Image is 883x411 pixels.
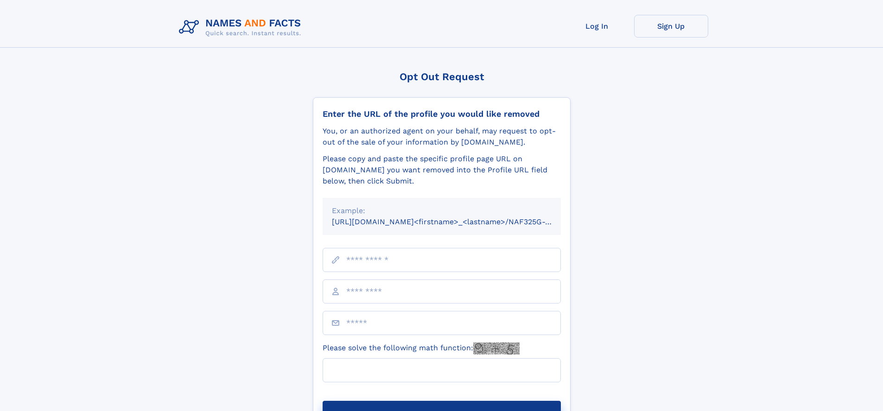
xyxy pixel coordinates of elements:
[323,342,520,354] label: Please solve the following math function:
[332,217,578,226] small: [URL][DOMAIN_NAME]<firstname>_<lastname>/NAF325G-xxxxxxxx
[323,126,561,148] div: You, or an authorized agent on your behalf, may request to opt-out of the sale of your informatio...
[313,71,571,82] div: Opt Out Request
[560,15,634,38] a: Log In
[323,153,561,187] div: Please copy and paste the specific profile page URL on [DOMAIN_NAME] you want removed into the Pr...
[175,15,309,40] img: Logo Names and Facts
[332,205,552,216] div: Example:
[323,109,561,119] div: Enter the URL of the profile you would like removed
[634,15,708,38] a: Sign Up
